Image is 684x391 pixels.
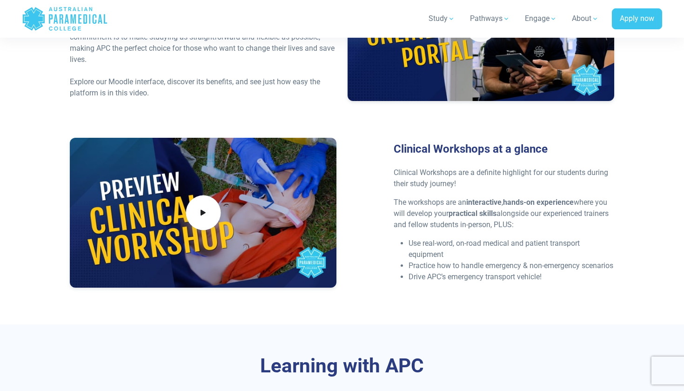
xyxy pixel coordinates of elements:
a: Pathways [464,6,516,32]
a: Australian Paramedical College [22,4,108,34]
div: Explore our Moodle interface, discover its benefits, and see just how easy the platform is in thi... [70,76,336,99]
p: Clinical Workshops are a definite highlight for our students during their study journey! [394,167,614,189]
li: Drive APC’s emergency transport vehicle! [409,271,614,283]
a: Study [423,6,461,32]
li: Use real-word, on-road medical and patient transport equipment​ [409,238,614,260]
h3: Clinical Workshops at a glance [394,142,614,156]
a: About [566,6,604,32]
li: Practice how to handle emergency & non-emergency scenarios​ [409,260,614,271]
a: Apply now [612,8,662,30]
h3: Learning with APC [70,354,614,378]
strong: interactive [466,198,502,207]
div: We chose Moodle because we believe . Our commitment is to make studying as straightforward and fl... [70,20,336,65]
a: Engage [519,6,563,32]
strong: practical skills [449,209,496,218]
p: The workshops are an , where you will develop your alongside our experienced trainers and fellow ... [394,197,614,230]
strong: hands-on experience [503,198,574,207]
